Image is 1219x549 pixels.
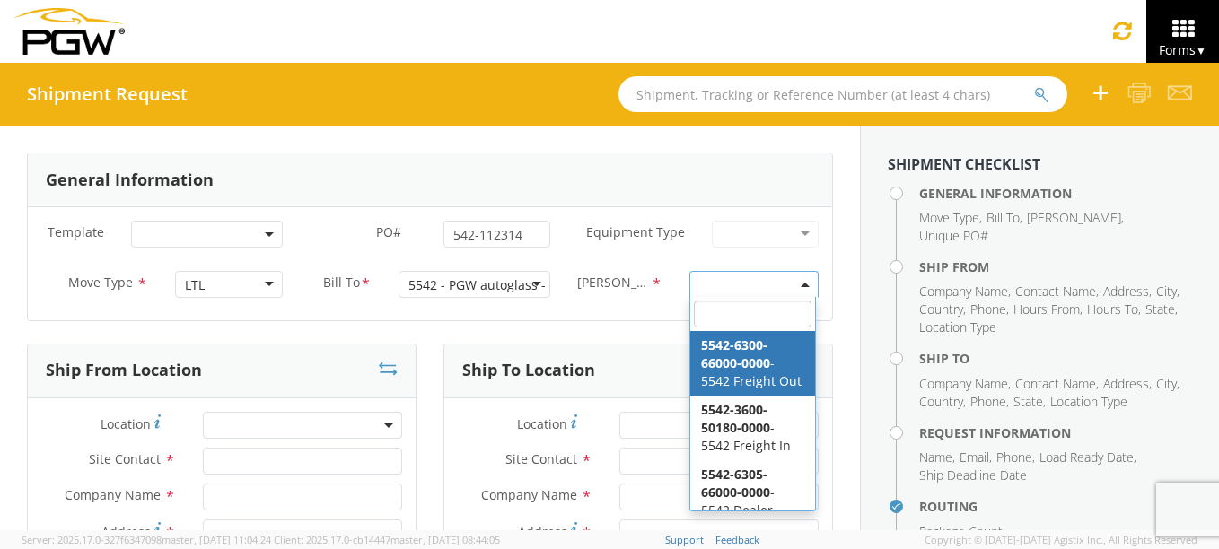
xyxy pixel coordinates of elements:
span: Country [919,393,963,410]
div: LTL [185,276,205,294]
li: , [919,449,955,466]
span: Template [48,223,104,240]
li: , [919,523,1005,541]
li: , [1156,375,1180,393]
span: Package Count [919,523,1003,540]
span: Load Ready Date [1039,449,1134,466]
li: , [1013,393,1046,411]
span: Location [517,415,567,432]
span: Country [919,301,963,318]
li: , [1015,283,1099,301]
span: 5542-6300-66000-0000 [701,336,770,371]
a: Feedback [715,533,759,546]
span: Site Contact [89,450,161,467]
h4: Request Information [919,426,1192,440]
input: Shipment, Tracking or Reference Number (at least 4 chars) [618,76,1067,112]
span: Site Contact [505,450,577,467]
li: , [1087,301,1141,318]
span: City [1156,375,1177,392]
li: , [1156,283,1180,301]
span: Bill Code [577,274,650,294]
h4: Shipment Request [27,84,188,104]
span: Address [1103,283,1149,300]
span: Phone [970,301,1006,318]
span: Address [101,523,151,540]
span: - 5542 Freight In [701,401,791,454]
li: , [1145,301,1178,318]
img: pgw-form-logo-1aaa8060b1cc70fad034.png [13,8,125,55]
li: , [960,449,992,466]
span: Client: 2025.17.0-cb14447 [274,533,500,546]
strong: Shipment Checklist [888,154,1040,174]
span: Email [960,449,989,466]
span: master, [DATE] 08:44:05 [390,533,500,546]
span: - 5542 Freight Out [701,336,802,389]
span: City [1156,283,1177,300]
span: Company Name [65,486,161,503]
span: State [1145,301,1175,318]
li: , [1103,375,1152,393]
span: Move Type [919,209,979,226]
span: Hours To [1087,301,1138,318]
span: Server: 2025.17.0-327f6347098 [22,533,271,546]
li: , [1039,449,1136,466]
span: ▼ [1196,43,1206,58]
span: 5542-6305-66000-0000 [701,466,770,501]
li: , [996,449,1035,466]
li: , [919,209,982,227]
span: master, [DATE] 11:04:24 [162,533,271,546]
a: Support [665,533,704,546]
span: PO# [376,223,401,240]
li: , [970,393,1009,411]
span: Location [101,415,151,432]
h3: General Information [46,171,214,189]
li: , [1027,209,1124,227]
span: Equipment Type [586,223,685,240]
li: , [919,283,1011,301]
span: Forms [1159,41,1206,58]
span: Company Name [919,375,1008,392]
span: Bill To [323,274,360,294]
span: 5542-3600-50180-0000 [701,401,770,436]
span: Location Type [1050,393,1127,410]
li: , [919,301,966,318]
li: , [1103,283,1152,301]
span: Unique PO# [919,227,988,244]
h4: Ship To [919,352,1192,365]
span: Location Type [919,318,996,335]
h4: Routing [919,500,1192,513]
span: Company Name [919,283,1008,300]
span: Hours From [1013,301,1080,318]
li: , [970,301,1009,318]
span: Bill To [987,209,1020,226]
li: , [987,209,1022,227]
div: 5542 - PGW autoglass - [GEOGRAPHIC_DATA] [408,276,675,294]
span: Copyright © [DATE]-[DATE] Agistix Inc., All Rights Reserved [925,533,1197,547]
li: , [1013,301,1083,318]
h4: Ship From [919,260,1192,274]
span: Phone [996,449,1032,466]
span: [PERSON_NAME] [1027,209,1121,226]
span: State [1013,393,1043,410]
span: Contact Name [1015,375,1096,392]
li: , [1015,375,1099,393]
span: Name [919,449,952,466]
h3: Ship From Location [46,362,202,379]
span: Company Name [481,486,577,503]
li: , [919,393,966,411]
h4: General Information [919,187,1192,200]
span: Phone [970,393,1006,410]
li: , [919,375,1011,393]
h3: Ship To Location [462,362,595,379]
span: Ship Deadline Date [919,466,1027,484]
span: Address [518,523,567,540]
span: Contact Name [1015,283,1096,300]
span: Address [1103,375,1149,392]
span: Move Type [68,274,133,291]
